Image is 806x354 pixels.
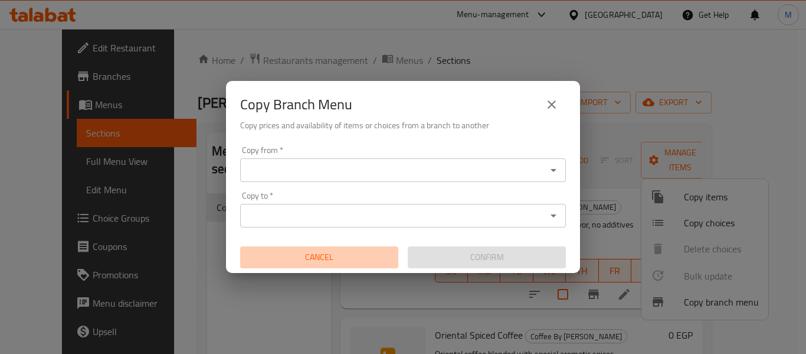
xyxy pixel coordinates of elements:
[538,90,566,119] button: close
[240,246,398,268] button: Cancel
[240,119,566,132] h6: Copy prices and availability of items or choices from a branch to another
[545,162,562,178] button: Open
[240,95,352,114] h2: Copy Branch Menu
[545,207,562,224] button: Open
[245,250,394,265] span: Cancel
